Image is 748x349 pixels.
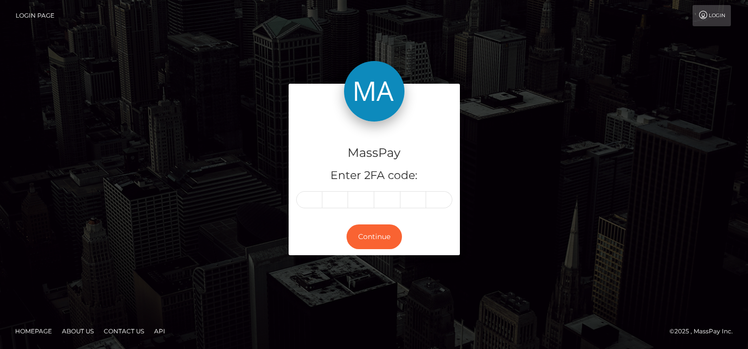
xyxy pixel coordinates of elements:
[100,323,148,339] a: Contact Us
[16,5,54,26] a: Login Page
[344,61,404,122] img: MassPay
[347,224,402,249] button: Continue
[58,323,98,339] a: About Us
[669,326,740,337] div: © 2025 , MassPay Inc.
[296,144,452,162] h4: MassPay
[693,5,731,26] a: Login
[11,323,56,339] a: Homepage
[150,323,169,339] a: API
[296,168,452,184] h5: Enter 2FA code:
